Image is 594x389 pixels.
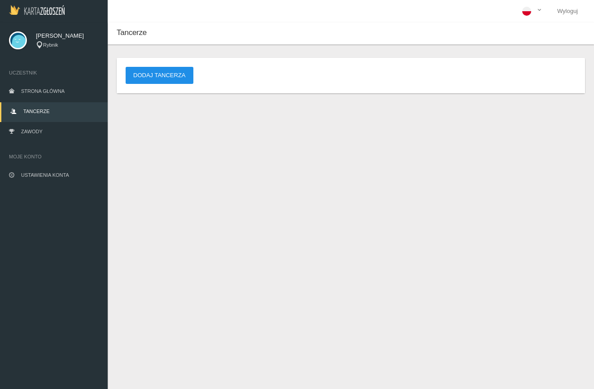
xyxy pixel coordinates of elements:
[36,41,99,49] div: Rybnik
[21,88,65,94] span: Strona główna
[126,67,193,84] button: Dodaj tancerza
[21,172,69,178] span: Ustawienia konta
[9,68,99,77] span: Uczestnik
[9,5,65,15] img: Logo
[9,152,99,161] span: Moje konto
[117,28,147,37] span: Tancerze
[21,129,43,134] span: Zawody
[23,109,49,114] span: Tancerze
[9,31,27,49] img: svg
[36,31,99,40] span: [PERSON_NAME]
